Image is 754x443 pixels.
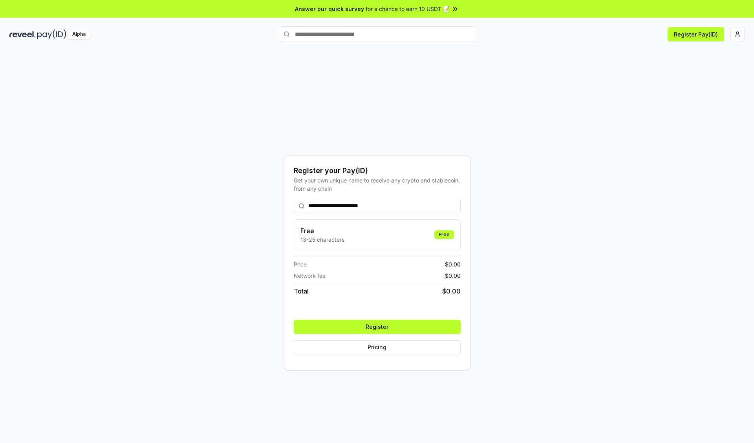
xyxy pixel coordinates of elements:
[442,286,461,296] span: $ 0.00
[294,260,307,268] span: Price
[37,29,66,39] img: pay_id
[445,260,461,268] span: $ 0.00
[295,5,364,13] span: Answer our quick survey
[434,230,454,239] div: Free
[366,5,450,13] span: for a chance to earn 10 USDT 📝
[445,272,461,280] span: $ 0.00
[668,27,724,41] button: Register Pay(ID)
[9,29,36,39] img: reveel_dark
[294,272,326,280] span: Network fee
[294,340,461,354] button: Pricing
[68,29,90,39] div: Alpha
[294,286,309,296] span: Total
[294,320,461,334] button: Register
[300,235,344,244] p: 13-25 characters
[294,165,461,176] div: Register your Pay(ID)
[294,176,461,193] div: Get your own unique name to receive any crypto and stablecoin, from any chain
[300,226,344,235] h3: Free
